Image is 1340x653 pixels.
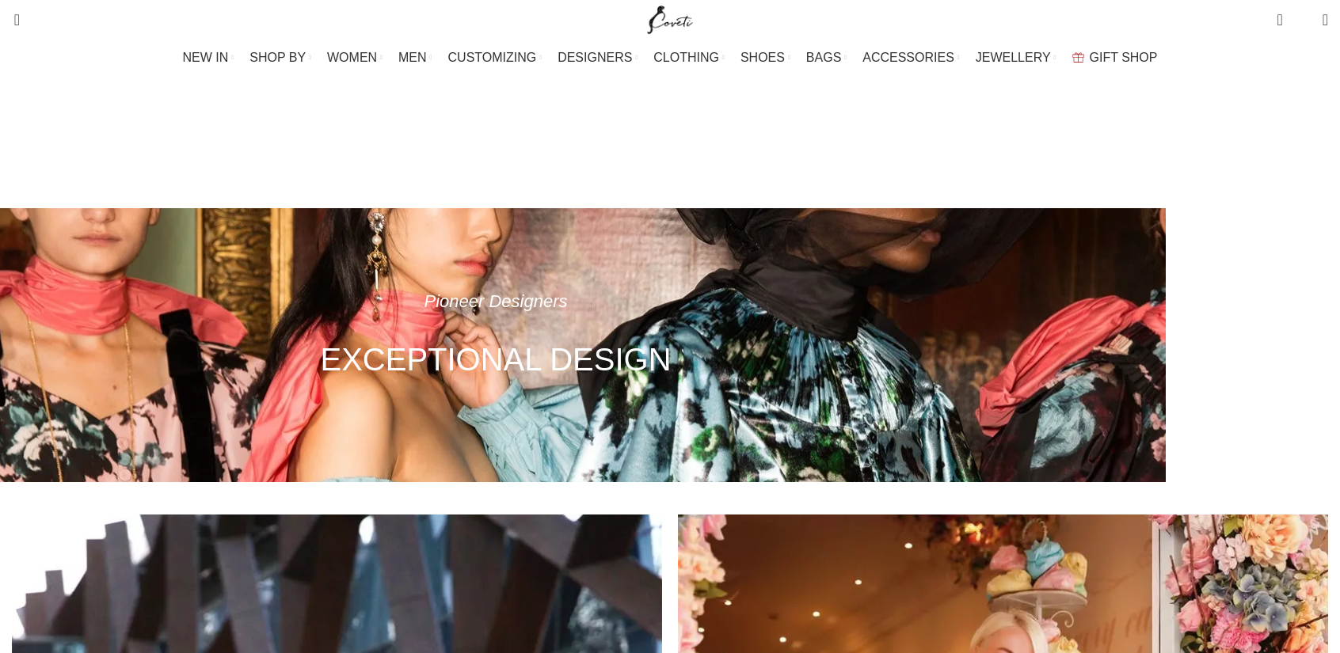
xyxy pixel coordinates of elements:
[398,42,432,74] a: MEN
[862,42,960,74] a: ACCESSORIES
[1269,4,1290,36] a: 0
[653,50,719,65] span: CLOTHING
[1298,16,1310,28] span: 0
[558,42,638,74] a: DESIGNERS
[653,42,725,74] a: CLOTHING
[976,42,1056,74] a: JEWELLERY
[1295,4,1311,36] div: My Wishlist
[327,42,383,74] a: WOMEN
[668,141,722,161] span: About us
[4,4,20,36] a: Search
[398,50,427,65] span: MEN
[320,340,671,379] h4: EXCEPTIONAL DESIGN
[976,50,1051,65] span: JEWELLERY
[862,50,954,65] span: ACCESSORIES
[183,50,229,65] span: NEW IN
[740,50,785,65] span: SHOES
[448,50,537,65] span: CUSTOMIZING
[618,144,652,158] a: Home
[249,42,311,74] a: SHOP BY
[4,42,1336,74] div: Main navigation
[424,291,568,311] em: Pioneer Designers
[327,50,377,65] span: WOMEN
[249,50,306,65] span: SHOP BY
[558,50,632,65] span: DESIGNERS
[1090,50,1158,65] span: GIFT SHOP
[1278,8,1290,20] span: 0
[601,91,739,133] h1: About us
[806,50,841,65] span: BAGS
[806,42,847,74] a: BAGS
[740,42,790,74] a: SHOES
[1072,42,1158,74] a: GIFT SHOP
[183,42,234,74] a: NEW IN
[448,42,542,74] a: CUSTOMIZING
[1072,52,1084,63] img: GiftBag
[644,12,697,25] a: Site logo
